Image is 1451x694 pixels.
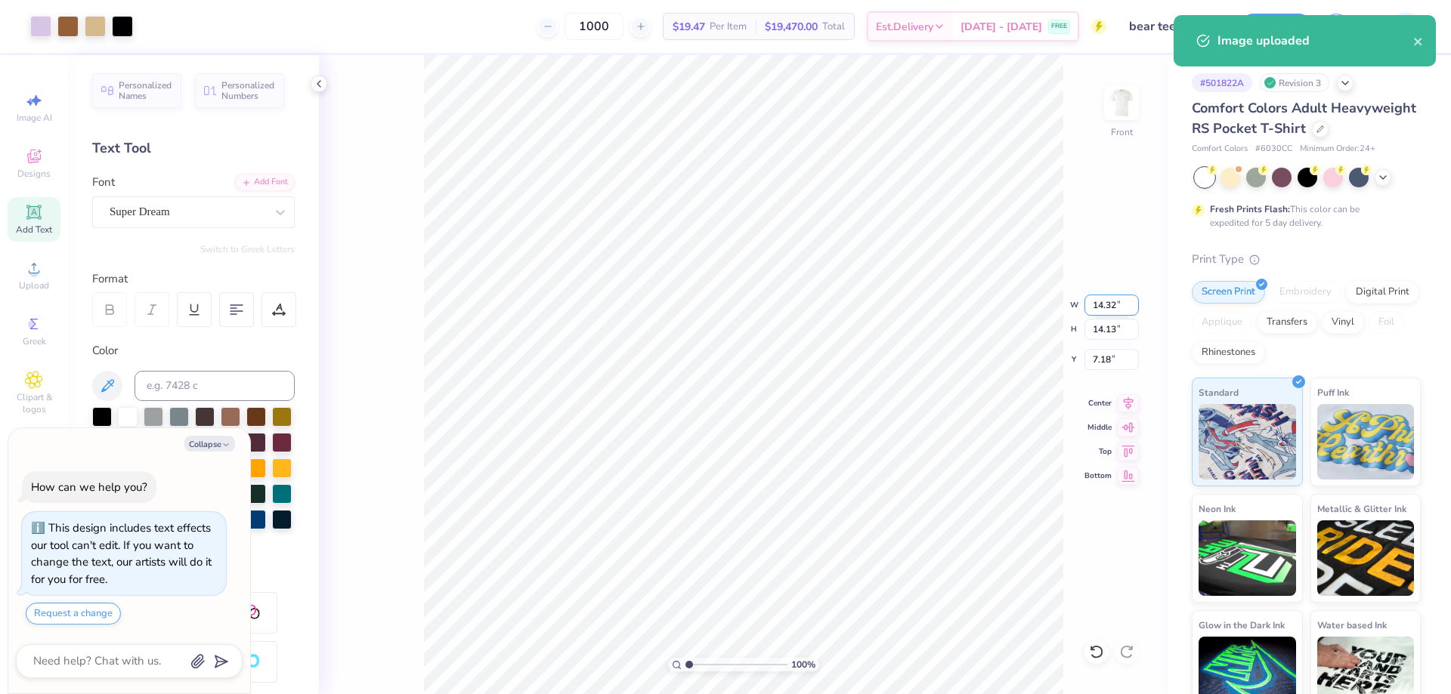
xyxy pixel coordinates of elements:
[1106,88,1137,118] img: Front
[710,19,747,35] span: Per Item
[1192,311,1252,334] div: Applique
[119,80,172,101] span: Personalized Names
[1192,251,1421,268] div: Print Type
[791,658,815,671] span: 100 %
[1257,311,1317,334] div: Transfers
[1084,470,1112,481] span: Bottom
[1084,422,1112,433] span: Middle
[876,19,933,35] span: Est. Delivery
[1192,341,1265,364] div: Rhinestones
[822,19,845,35] span: Total
[1369,311,1404,334] div: Foil
[1199,520,1296,596] img: Neon Ink
[1255,143,1292,156] span: # 6030CC
[1300,143,1375,156] span: Minimum Order: 24 +
[961,19,1042,35] span: [DATE] - [DATE]
[8,391,60,415] span: Clipart & logos
[1111,125,1133,139] div: Front
[31,480,147,495] div: How can we help you?
[1199,501,1236,517] span: Neon Ink
[19,279,49,291] span: Upload
[1192,143,1248,156] span: Comfort Colors
[1118,11,1229,42] input: Untitled Design
[1199,617,1285,633] span: Glow in the Dark Ink
[1346,281,1419,304] div: Digital Print
[1317,520,1415,596] img: Metallic & Glitter Ink
[1084,398,1112,409] span: Center
[92,174,115,191] label: Font
[1192,99,1416,137] span: Comfort Colors Adult Heavyweight RS Pocket T-Shirt
[23,335,46,347] span: Greek
[1192,281,1265,304] div: Screen Print
[17,112,52,124] span: Image AI
[135,371,295,401] input: e.g. 7428 c
[1199,404,1296,480] img: Standard
[92,138,295,159] div: Text Tool
[200,243,295,255] button: Switch to Greek Letters
[31,520,212,587] div: This design includes text effects our tool can't edit. If you want to change the text, our artist...
[1192,73,1252,92] div: # 501822A
[17,168,51,180] span: Designs
[1210,203,1290,215] strong: Fresh Prints Flash:
[1210,202,1396,230] div: This color can be expedited for 5 day delivery.
[1199,384,1239,400] span: Standard
[235,174,295,191] div: Add Font
[1051,21,1067,32] span: FREE
[1217,32,1413,50] div: Image uploaded
[1317,617,1387,633] span: Water based Ink
[184,436,235,452] button: Collapse
[26,603,121,625] button: Request a change
[1260,73,1329,92] div: Revision 3
[92,342,295,359] div: Color
[1322,311,1364,334] div: Vinyl
[1413,32,1424,50] button: close
[16,224,52,236] span: Add Text
[565,13,623,40] input: – –
[1317,404,1415,480] img: Puff Ink
[1317,501,1406,517] span: Metallic & Glitter Ink
[765,19,818,35] span: $19,470.00
[1270,281,1341,304] div: Embroidery
[1084,446,1112,457] span: Top
[1317,384,1349,400] span: Puff Ink
[673,19,705,35] span: $19.47
[221,80,275,101] span: Personalized Numbers
[92,270,296,288] div: Format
